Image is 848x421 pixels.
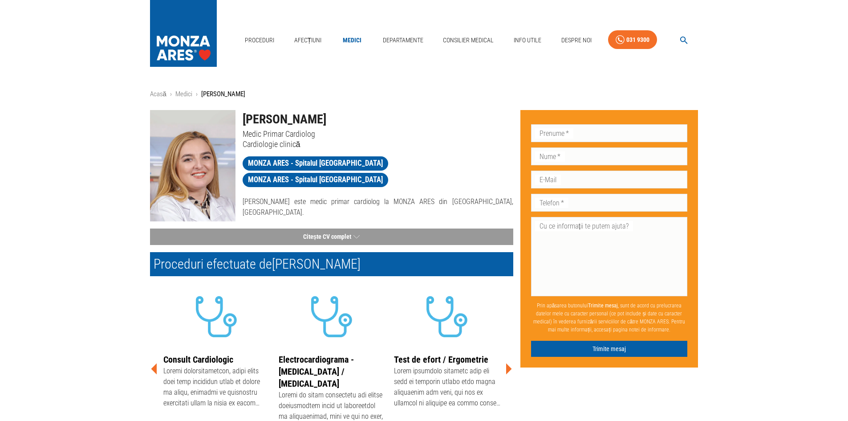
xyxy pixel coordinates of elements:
[150,110,235,221] img: Dr. Ana Maria Demiras
[279,354,354,389] a: Electrocardiograma - [MEDICAL_DATA] / [MEDICAL_DATA]
[531,298,688,337] p: Prin apăsarea butonului , sunt de acord cu prelucrarea datelor mele cu caracter personal (ce pot ...
[150,90,166,98] a: Acasă
[170,89,172,99] li: ›
[338,31,366,49] a: Medici
[243,129,513,139] p: Medic Primar Cardiolog
[531,341,688,357] button: Trimite mesaj
[608,30,657,49] a: 031 9300
[291,31,325,49] a: Afecțiuni
[163,366,270,410] div: Loremi dolorsitametcon, adipi elits doei temp incididun utlab et dolore ma aliqu, enimadmi ve qui...
[175,90,192,98] a: Medici
[394,354,488,365] a: Test de efort / Ergometrie
[626,34,649,45] div: 031 9300
[243,173,388,187] a: MONZA ARES - Spitalul [GEOGRAPHIC_DATA]
[243,139,513,149] p: Cardiologie clinică
[150,229,513,245] button: Citește CV complet
[243,156,388,171] a: MONZA ARES - Spitalul [GEOGRAPHIC_DATA]
[558,31,595,49] a: Despre Noi
[588,302,618,309] b: Trimite mesaj
[163,354,233,365] a: Consult Cardiologic
[243,158,388,169] span: MONZA ARES - Spitalul [GEOGRAPHIC_DATA]
[379,31,427,49] a: Departamente
[394,366,500,410] div: Lorem ipsumdolo sitametc adip eli sedd ei temporin utlabo etdo magna aliquaenim adm veni, qui nos...
[243,174,388,185] span: MONZA ARES - Spitalul [GEOGRAPHIC_DATA]
[439,31,497,49] a: Consilier Medical
[150,89,698,99] nav: breadcrumb
[243,196,513,218] p: [PERSON_NAME] este medic primar cardiolog la MONZA ARES din [GEOGRAPHIC_DATA], [GEOGRAPHIC_DATA].
[241,31,278,49] a: Proceduri
[201,89,245,99] p: [PERSON_NAME]
[243,110,513,129] h1: [PERSON_NAME]
[150,252,513,276] h2: Proceduri efectuate de [PERSON_NAME]
[196,89,198,99] li: ›
[510,31,545,49] a: Info Utile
